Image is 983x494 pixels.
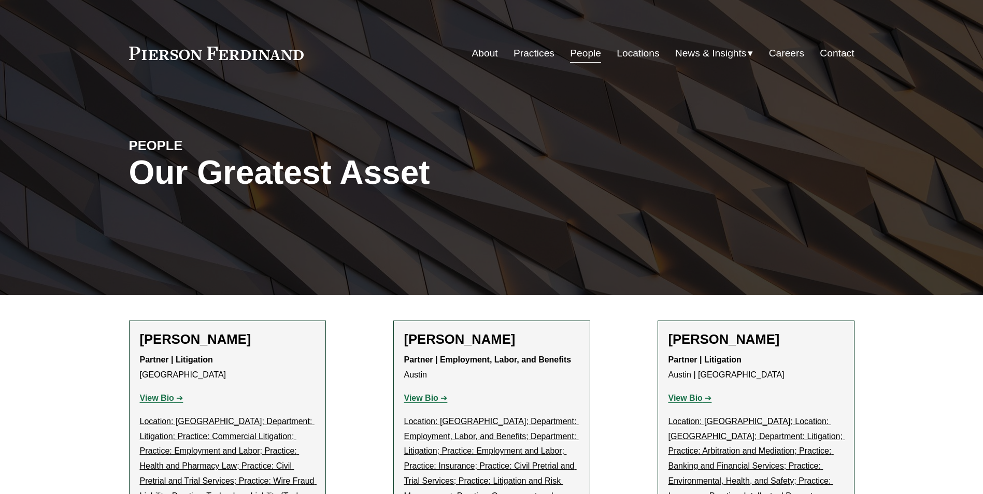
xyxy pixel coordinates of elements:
[570,43,601,63] a: People
[820,43,854,63] a: Contact
[140,355,213,364] strong: Partner | Litigation
[404,394,438,402] strong: View Bio
[675,43,753,63] a: folder dropdown
[404,394,448,402] a: View Bio
[140,331,315,347] h2: [PERSON_NAME]
[404,353,579,383] p: Austin
[617,43,659,63] a: Locations
[668,394,703,402] strong: View Bio
[140,394,183,402] a: View Bio
[668,331,844,347] h2: [PERSON_NAME]
[140,394,174,402] strong: View Bio
[140,353,315,383] p: [GEOGRAPHIC_DATA]
[472,43,498,63] a: About
[514,43,554,63] a: Practices
[675,45,747,63] span: News & Insights
[129,137,310,154] h4: PEOPLE
[129,154,612,192] h1: Our Greatest Asset
[769,43,804,63] a: Careers
[668,394,712,402] a: View Bio
[404,331,579,347] h2: [PERSON_NAME]
[668,353,844,383] p: Austin | [GEOGRAPHIC_DATA]
[668,355,742,364] strong: Partner | Litigation
[404,355,572,364] strong: Partner | Employment, Labor, and Benefits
